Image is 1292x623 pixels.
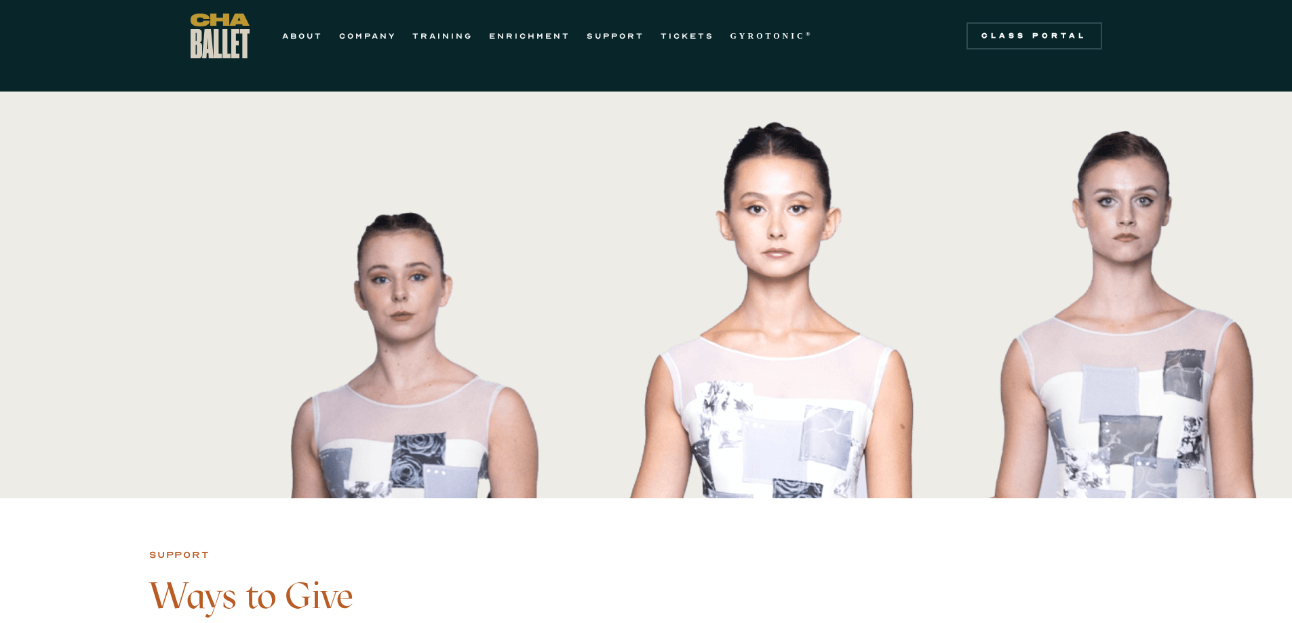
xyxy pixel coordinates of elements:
[191,14,250,58] a: home
[975,31,1094,41] div: Class Portal
[806,31,813,37] sup: ®
[489,28,570,44] a: ENRICHMENT
[149,576,1143,616] h3: Ways to Give
[587,28,644,44] a: SUPPORT
[966,22,1102,49] a: Class Portal
[661,28,714,44] a: TICKETS
[282,28,323,44] a: ABOUT
[730,31,806,41] strong: GYROTONIC
[149,547,210,563] div: SUPPORT
[412,28,473,44] a: TRAINING
[339,28,396,44] a: COMPANY
[730,28,813,44] a: GYROTONIC®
